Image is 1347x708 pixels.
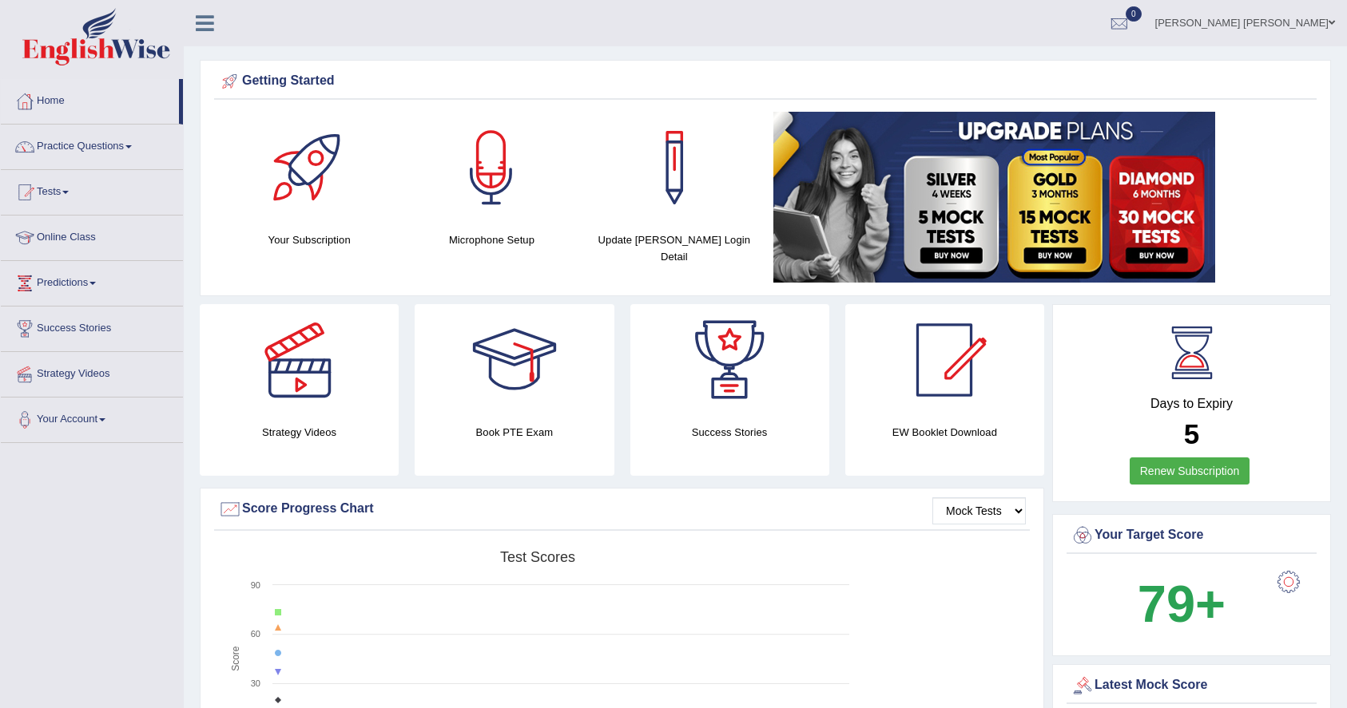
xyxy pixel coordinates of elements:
a: Practice Questions [1,125,183,164]
tspan: Score [230,646,241,671]
h4: Your Subscription [226,231,392,248]
h4: Update [PERSON_NAME] Login Detail [591,231,757,265]
div: Getting Started [218,69,1313,93]
h4: Microphone Setup [408,231,574,248]
h4: Days to Expiry [1071,397,1313,411]
h4: Book PTE Exam [415,424,614,441]
text: 90 [251,580,260,590]
a: Strategy Videos [1,352,183,392]
a: Tests [1,170,183,210]
div: Score Progress Chart [218,497,1026,521]
a: Predictions [1,261,183,301]
b: 5 [1184,418,1199,449]
h4: Strategy Videos [200,424,399,441]
div: Latest Mock Score [1071,674,1313,698]
a: Home [1,79,179,119]
text: 60 [251,629,260,639]
a: Online Class [1,216,183,255]
span: 0 [1126,6,1142,22]
a: Renew Subscription [1130,457,1250,485]
text: 30 [251,678,260,688]
b: 79+ [1138,575,1226,633]
tspan: Test scores [500,549,575,565]
a: Success Stories [1,307,183,346]
a: Your Account [1,398,183,437]
div: Your Target Score [1071,524,1313,548]
img: small5.jpg [773,112,1215,283]
h4: Success Stories [630,424,829,441]
h4: EW Booklet Download [845,424,1044,441]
